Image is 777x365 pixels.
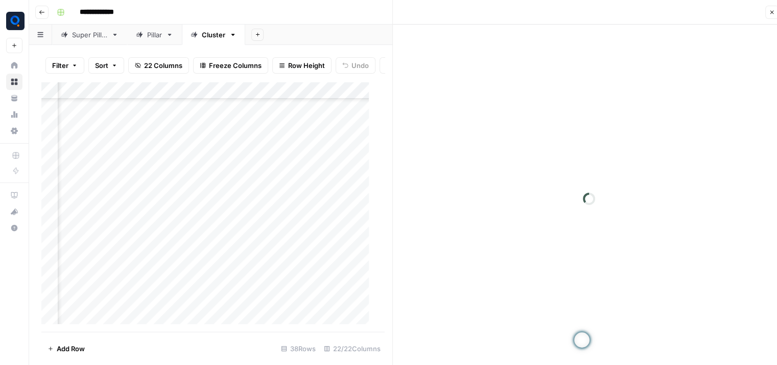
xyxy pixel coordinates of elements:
button: Filter [45,57,84,74]
span: Row Height [288,60,325,71]
div: What's new? [7,204,22,219]
span: Freeze Columns [209,60,262,71]
button: Undo [336,57,375,74]
button: What's new? [6,203,22,220]
img: Qubit - SEO Logo [6,12,25,30]
span: Filter [52,60,68,71]
button: Help + Support [6,220,22,236]
div: Pillar [147,30,162,40]
span: 22 Columns [144,60,182,71]
span: Undo [351,60,369,71]
a: Cluster [182,25,245,45]
span: Add Row [57,344,85,354]
button: Freeze Columns [193,57,268,74]
button: Row Height [272,57,332,74]
a: Pillar [127,25,182,45]
button: Add Row [41,340,91,357]
div: Super Pillar [72,30,107,40]
span: Sort [95,60,108,71]
div: 38 Rows [277,340,320,357]
a: Home [6,57,22,74]
button: 22 Columns [128,57,189,74]
a: Browse [6,74,22,90]
button: Workspace: Qubit - SEO [6,8,22,34]
div: 22/22 Columns [320,340,385,357]
a: AirOps Academy [6,187,22,203]
button: Sort [88,57,124,74]
a: Your Data [6,90,22,106]
a: Super Pillar [52,25,127,45]
a: Usage [6,106,22,123]
div: Cluster [202,30,225,40]
a: Settings [6,123,22,139]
